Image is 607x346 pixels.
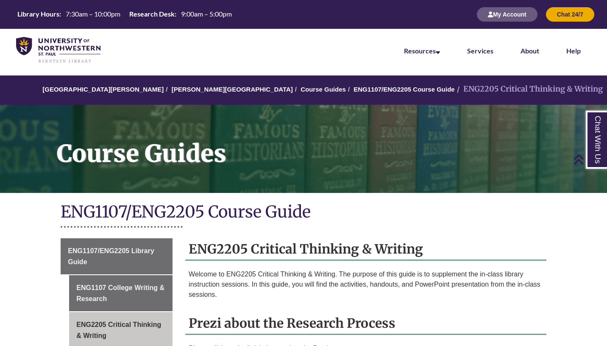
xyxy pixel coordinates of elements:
[455,83,603,95] li: ENG2205 Critical Thinking & Writing
[42,86,164,93] a: [GEOGRAPHIC_DATA][PERSON_NAME]
[404,47,440,55] a: Resources
[477,11,537,18] a: My Account
[66,10,120,18] span: 7:30am – 10:00pm
[126,9,178,19] th: Research Desk:
[14,9,62,19] th: Library Hours:
[68,247,154,265] span: ENG1107/ENG2205 Library Guide
[14,9,235,20] a: Hours Today
[185,313,546,335] h2: Prezi about the Research Process
[61,238,173,274] a: ENG1107/ENG2205 Library Guide
[185,238,546,261] h2: ENG2205 Critical Thinking & Writing
[477,7,537,22] button: My Account
[301,86,346,93] a: Course Guides
[189,269,543,300] p: Welcome to ENG2205 Critical Thinking & Writing. The purpose of this guide is to supplement the in...
[61,201,546,224] h1: ENG1107/ENG2205 Course Guide
[573,153,605,165] a: Back to Top
[546,11,594,18] a: Chat 24/7
[546,7,594,22] button: Chat 24/7
[566,47,581,55] a: Help
[354,86,454,93] a: ENG1107/ENG2205 Course Guide
[172,86,293,93] a: [PERSON_NAME][GEOGRAPHIC_DATA]
[181,10,232,18] span: 9:00am – 5:00pm
[467,47,493,55] a: Services
[16,37,100,64] img: UNWSP Library Logo
[69,275,173,311] a: ENG1107 College Writing & Research
[47,105,607,182] h1: Course Guides
[14,9,235,19] table: Hours Today
[521,47,539,55] a: About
